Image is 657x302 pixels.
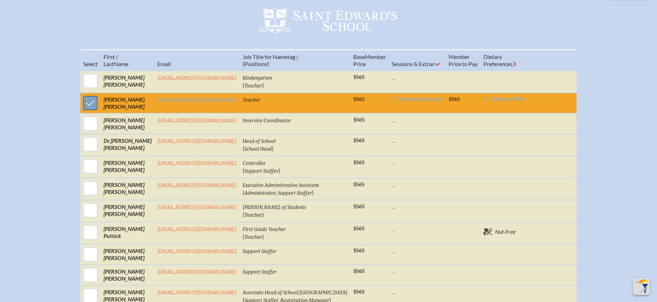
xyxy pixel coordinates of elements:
[157,182,237,188] a: [EMAIL_ADDRESS][DOMAIN_NAME]
[101,71,154,93] td: [PERSON_NAME] [PERSON_NAME]
[157,118,237,124] a: [EMAIL_ADDRESS][DOMAIN_NAME]
[389,50,446,71] th: Sessions & Extras
[243,75,272,81] span: Kindergarten
[392,137,443,144] p: ...
[449,96,460,102] span: $565
[492,96,524,102] span: Dietary Prefs
[258,6,400,36] img: Saint Edward’s School
[392,247,443,254] p: ...
[243,82,244,88] span: (
[101,156,154,178] td: [PERSON_NAME] [PERSON_NAME]
[101,50,154,71] th: Name
[157,226,237,232] a: [EMAIL_ADDRESS][DOMAIN_NAME]
[350,50,389,71] th: Memb
[104,53,118,60] span: First /
[353,53,365,60] span: Base
[353,96,365,102] span: $565
[104,60,114,67] span: Last
[262,233,264,240] span: )
[243,204,306,210] span: [PERSON_NAME] of Students
[243,211,244,218] span: (
[272,145,274,152] span: )
[157,160,237,166] a: [EMAIL_ADDRESS][DOMAIN_NAME]
[353,204,365,210] span: $565
[262,211,264,218] span: )
[353,74,365,80] span: $565
[240,50,350,71] th: Job Title for Nametag / (Positions)
[243,138,276,144] span: Head of School
[392,225,443,232] p: ...
[157,269,237,275] a: [EMAIL_ADDRESS][DOMAIN_NAME]
[154,50,240,71] th: Email
[392,74,443,81] p: ...
[353,137,365,144] span: $565
[481,50,537,71] th: Diet
[244,146,272,152] span: School Head
[262,82,264,88] span: )
[101,113,154,134] td: [PERSON_NAME] [PERSON_NAME]
[101,178,154,200] td: [PERSON_NAME] [PERSON_NAME]
[446,50,481,71] th: Member Price to Pay
[157,290,237,296] a: [EMAIL_ADDRESS][DOMAIN_NAME]
[101,200,154,222] td: [PERSON_NAME] [PERSON_NAME]
[244,83,262,89] span: Teacher
[483,96,524,104] a: Dietary Prefs
[244,190,312,196] span: Administrator, Support Staffer
[634,279,648,293] img: To the top
[101,265,154,285] td: [PERSON_NAME] [PERSON_NAME]
[243,97,260,103] span: Teacher
[353,248,365,254] span: $565
[243,118,291,124] span: Inservice Coordinator
[483,53,513,67] span: ary Preferences
[101,222,154,244] td: [PERSON_NAME] Puttick
[633,278,650,295] button: Scroll Top
[83,60,98,67] span: Select
[495,228,515,235] span: Nut-Free
[353,182,365,188] span: $565
[101,134,154,156] td: [PERSON_NAME] [PERSON_NAME]
[243,145,244,152] span: (
[157,97,237,103] a: [EMAIL_ADDRESS][DOMAIN_NAME]
[243,189,244,196] span: (
[104,137,111,144] span: Dr.
[243,248,277,254] span: Support Staffer
[244,234,262,240] span: Teacher
[353,268,365,274] span: $565
[381,53,386,60] span: er
[157,204,237,210] a: [EMAIL_ADDRESS][DOMAIN_NAME]
[392,117,443,124] p: ...
[353,289,365,295] span: $565
[279,167,280,174] span: )
[353,226,365,232] span: $565
[392,203,443,210] p: ...
[353,117,365,123] span: $565
[243,226,286,232] span: First Grade Teacher
[243,290,348,296] span: Associate Head of School/[GEOGRAPHIC_DATA]
[392,181,443,188] p: ...
[400,96,443,102] span: Sessions & Extras
[243,167,244,174] span: (
[312,189,314,196] span: )
[392,268,443,275] p: ...
[243,269,277,275] span: Support Staffer
[243,182,319,188] span: Executive Administrative Assistant
[353,60,366,67] span: Price
[392,159,443,166] p: ...
[157,138,237,144] a: [EMAIL_ADDRESS][DOMAIN_NAME]
[392,96,443,104] a: Sessions & Extras
[392,288,443,296] p: ...
[157,248,237,254] a: [EMAIL_ADDRESS][DOMAIN_NAME]
[157,75,237,81] a: [EMAIL_ADDRESS][DOMAIN_NAME]
[243,160,266,166] span: Controller
[101,244,154,265] td: [PERSON_NAME] [PERSON_NAME]
[244,168,279,174] span: Support Staffer
[243,233,244,240] span: (
[244,212,262,218] span: Teacher
[353,160,365,166] span: $565
[101,93,154,113] td: [PERSON_NAME] [PERSON_NAME]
